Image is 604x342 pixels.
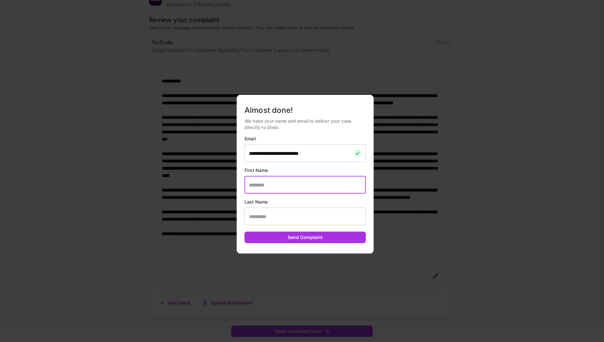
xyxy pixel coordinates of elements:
p: Email [245,136,366,142]
p: First Name [245,167,366,174]
p: Last Name [245,199,366,205]
img: checkmark [354,150,361,157]
p: We need your name and email to deliver your case directly to Dodo. [245,118,366,131]
button: Send Complaint [245,232,366,243]
h5: Almost done! [245,105,366,115]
